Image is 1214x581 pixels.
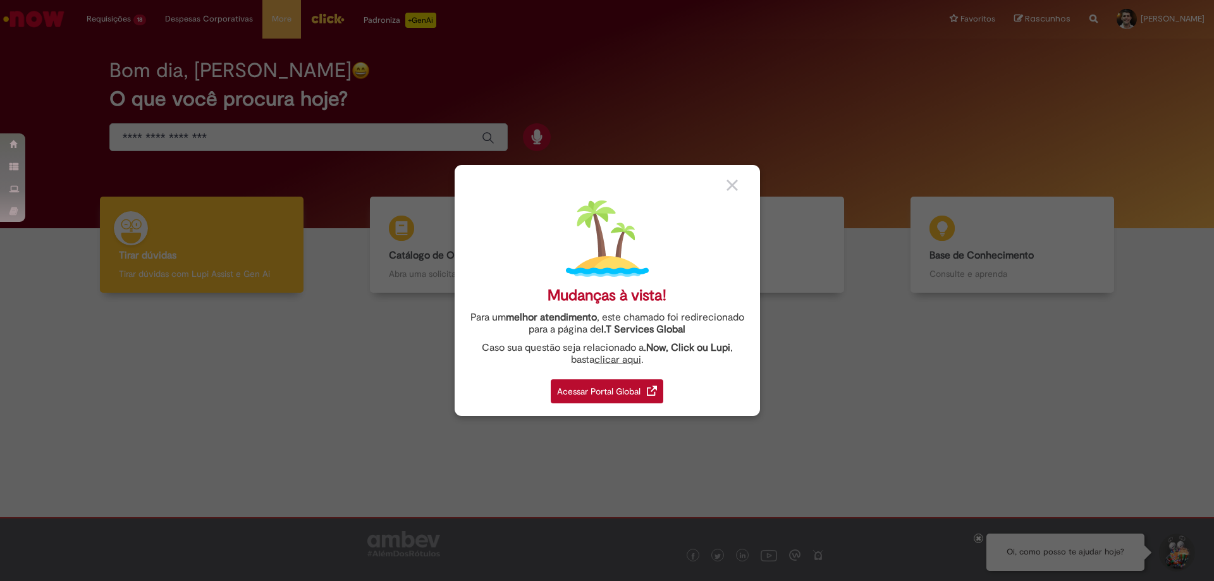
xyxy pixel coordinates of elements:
a: Acessar Portal Global [551,372,663,403]
strong: .Now, Click ou Lupi [644,341,730,354]
img: redirect_link.png [647,386,657,396]
a: clicar aqui [594,346,641,366]
div: Para um , este chamado foi redirecionado para a página de [464,312,751,336]
img: island.png [566,197,649,280]
div: Acessar Portal Global [551,379,663,403]
div: Mudanças à vista! [548,286,666,305]
div: Caso sua questão seja relacionado a , basta . [464,342,751,366]
img: close_button_grey.png [727,180,738,191]
strong: melhor atendimento [506,311,597,324]
a: I.T Services Global [601,316,685,336]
